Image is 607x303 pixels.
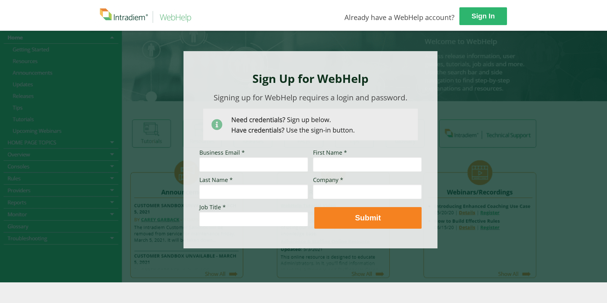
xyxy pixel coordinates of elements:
[313,176,343,184] span: Company *
[459,7,507,25] a: Sign In
[199,149,245,156] span: Business Email *
[313,149,347,156] span: First Name *
[314,207,422,229] button: Submit
[199,203,226,211] span: Job Title *
[203,109,418,140] img: Need Credentials? Sign up below. Have Credentials? Use the sign-in button.
[471,12,495,20] strong: Sign In
[252,71,369,86] strong: Sign Up for WebHelp
[355,213,381,222] strong: Submit
[214,92,407,103] span: Signing up for WebHelp requires a login and password.
[344,12,455,22] span: Already have a WebHelp account?
[199,176,233,184] span: Last Name *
